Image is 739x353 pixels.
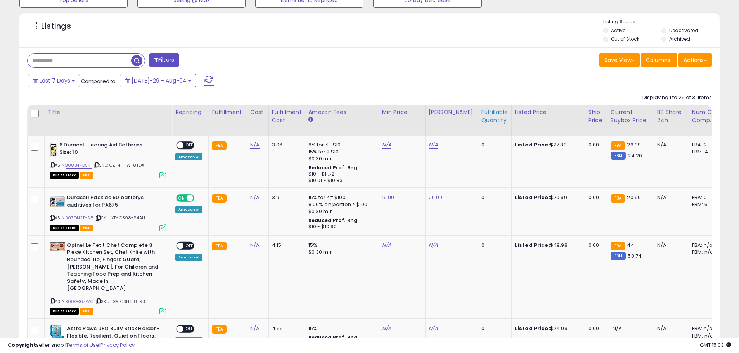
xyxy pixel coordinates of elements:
div: Ship Price [588,108,604,124]
b: Listed Price: [515,241,550,249]
img: 41gHOKZrtML._SL40_.jpg [50,194,65,207]
a: N/A [429,141,438,149]
div: FBA: 0 [692,194,718,201]
a: N/A [250,141,260,149]
div: Fulfillable Quantity [481,108,508,124]
a: N/A [429,241,438,249]
div: $0.30 min [308,155,373,162]
div: 0.00 [588,141,601,148]
div: FBM: n/a [692,249,718,256]
b: Listed Price: [515,141,550,148]
small: FBA [212,242,226,250]
b: Reduced Prof. Rng. [308,217,359,224]
b: Listed Price: [515,325,550,332]
b: 6 Duracell Hearing Aid Batteries Size: 10 [59,141,154,158]
small: FBA [212,141,226,150]
a: N/A [382,325,391,332]
div: FBA: 2 [692,141,718,148]
span: 24.26 [628,152,642,159]
div: ASIN: [50,141,166,177]
div: 4.55 [272,325,299,332]
div: Amazon AI [175,206,202,213]
small: Amazon Fees. [308,116,313,123]
button: [DATE]-29 - Aug-04 [120,74,196,87]
span: 2025-08-12 15:03 GMT [700,341,731,349]
div: 15% [308,325,373,332]
b: Duracell Pack de 60 batterys auditives for PA675 [67,194,161,210]
div: $0.30 min [308,249,373,256]
small: FBM [611,252,626,260]
div: N/A [657,325,683,332]
div: 4.15 [272,242,299,249]
div: FBA: n/a [692,325,718,332]
div: $27.89 [515,141,579,148]
strong: Copyright [8,341,36,349]
a: 19.99 [382,194,395,201]
span: 44 [627,241,634,249]
div: FBM: 4 [692,148,718,155]
div: Listed Price [515,108,582,116]
a: Terms of Use [66,341,99,349]
span: Columns [646,56,670,64]
small: FBA [611,242,625,250]
div: 0 [481,141,505,148]
a: Privacy Policy [100,341,135,349]
b: Opinel Le Petit Chef Complete 3 Piece Kitchen Set, Chef Knife with Rounded Tip, Fingers Guard, [P... [67,242,161,294]
div: 8% for <= $10 [308,141,373,148]
b: Listed Price: [515,194,550,201]
span: | SKU: 0G-QSNK-8L93 [95,298,145,305]
a: N/A [429,325,438,332]
a: N/A [382,241,391,249]
div: ASIN: [50,194,166,230]
span: All listings that are currently out of stock and unavailable for purchase on Amazon [50,172,79,179]
span: OFF [183,142,196,149]
div: $0.30 min [308,208,373,215]
img: 41eOQPW12JL._SL40_.jpg [50,242,65,251]
span: Compared to: [81,77,117,85]
label: Archived [669,36,690,42]
label: Active [611,27,625,34]
span: N/A [613,325,622,332]
img: 417JnkyaQbL._SL40_.jpg [50,141,57,157]
div: N/A [657,194,683,201]
div: $10.01 - $10.83 [308,177,373,184]
div: 0.00 [588,325,601,332]
button: Filters [149,53,179,67]
div: [PERSON_NAME] [429,108,475,116]
div: 15% for > $10 [308,148,373,155]
a: N/A [250,194,260,201]
div: Displaying 1 to 25 of 31 items [642,94,712,102]
b: Reduced Prof. Rng. [308,164,359,171]
div: $24.99 [515,325,579,332]
a: B00GK67P7O [66,298,93,305]
div: 0 [481,194,505,201]
small: FBA [212,194,226,203]
label: Out of Stock [611,36,639,42]
span: ON [177,195,187,201]
span: FBA [80,308,93,315]
span: [DATE]-29 - Aug-04 [132,77,187,84]
div: Amazon Fees [308,108,376,116]
div: 0.00 [588,242,601,249]
div: $20.99 [515,194,579,201]
div: Amazon AI [175,254,202,261]
p: Listing States: [603,18,720,26]
small: FBM [611,152,626,160]
div: Min Price [382,108,422,116]
div: FBM: 5 [692,201,718,208]
span: 26.99 [627,141,641,148]
div: FBA: n/a [692,242,718,249]
span: 20.99 [627,194,641,201]
div: 0 [481,242,505,249]
small: FBA [611,194,625,203]
button: Last 7 Days [28,74,80,87]
button: Save View [599,53,640,67]
div: N/A [657,242,683,249]
div: 0.00 [588,194,601,201]
small: FBA [611,141,625,150]
div: Amazon AI [175,153,202,160]
a: 29.99 [429,194,443,201]
div: Fulfillment [212,108,243,116]
div: Current Buybox Price [611,108,651,124]
h5: Listings [41,21,71,32]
